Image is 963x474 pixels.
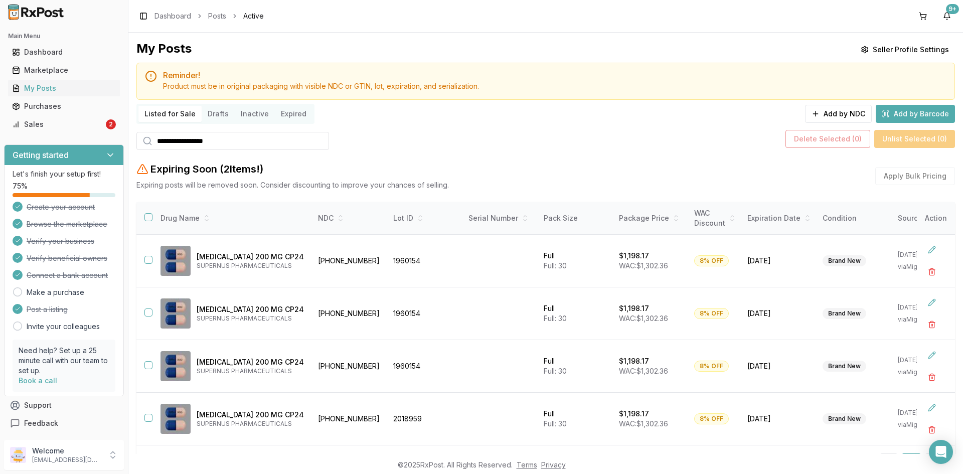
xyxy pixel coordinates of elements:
[197,262,304,270] p: SUPERNUS PHARMACEUTICALS
[619,367,668,375] span: WAC: $1,302.36
[823,308,866,319] div: Brand New
[19,346,109,376] p: Need help? Set up a 25 minute call with our team to set up.
[19,376,57,385] a: Book a call
[939,8,955,24] button: 9+
[13,181,28,191] span: 75 %
[747,308,811,319] span: [DATE]
[4,414,124,432] button: Feedback
[163,71,946,79] h5: Reminder!
[4,80,124,96] button: My Posts
[619,409,649,419] p: $1,198.17
[318,213,381,223] div: NDC
[538,393,613,445] td: Full
[747,213,811,223] div: Expiration Date
[235,106,275,122] button: Inactive
[387,235,462,287] td: 1960154
[898,368,936,376] p: via Migrated
[312,287,387,340] td: [PHONE_NUMBER]
[898,421,936,429] p: via Migrated
[154,11,191,21] a: Dashboard
[538,287,613,340] td: Full
[197,252,304,262] p: [MEDICAL_DATA] 200 MG CP24
[823,255,866,266] div: Brand New
[243,11,264,21] span: Active
[544,261,567,270] span: Full: 30
[544,419,567,428] span: Full: 30
[619,261,668,270] span: WAC: $1,302.36
[197,367,304,375] p: SUPERNUS PHARMACEUTICALS
[898,356,936,364] p: [DATE]
[929,440,953,464] div: Open Intercom Messenger
[150,162,263,176] h2: Expiring Soon ( 2 Item s !)
[160,213,304,223] div: Drug Name
[855,41,955,59] button: Seller Profile Settings
[312,340,387,393] td: [PHONE_NUMBER]
[619,251,649,261] p: $1,198.17
[923,399,941,417] button: Edit
[12,119,104,129] div: Sales
[8,79,120,97] a: My Posts
[154,11,264,21] nav: breadcrumb
[208,11,226,21] a: Posts
[24,418,58,428] span: Feedback
[163,81,946,91] div: Product must be in original packaging with visible NDC or GTIN, lot, expiration, and serialization.
[544,314,567,323] span: Full: 30
[13,169,115,179] p: Let's finish your setup first!
[136,180,449,190] p: Expiring posts will be removed soon. Consider discounting to improve your chances of selling.
[387,287,462,340] td: 1960154
[747,414,811,424] span: [DATE]
[12,83,116,93] div: My Posts
[619,419,668,428] span: WAC: $1,302.36
[538,202,613,235] th: Pack Size
[923,241,941,259] button: Edit
[823,413,866,424] div: Brand New
[538,235,613,287] td: Full
[12,47,116,57] div: Dashboard
[8,32,120,40] h2: Main Menu
[747,256,811,266] span: [DATE]
[27,287,84,297] a: Make a purchase
[202,106,235,122] button: Drafts
[923,368,941,386] button: Delete
[876,105,955,123] button: Add by Barcode
[13,149,69,161] h3: Getting started
[4,62,124,78] button: Marketplace
[619,356,649,366] p: $1,198.17
[27,236,94,246] span: Verify your business
[136,41,192,59] div: My Posts
[160,298,191,329] img: Trokendi XR 200 MG CP24
[27,304,68,314] span: Post a listing
[197,304,304,314] p: [MEDICAL_DATA] 200 MG CP24
[4,98,124,114] button: Purchases
[898,251,936,259] p: [DATE]
[694,361,729,372] div: 8% OFF
[8,61,120,79] a: Marketplace
[898,315,936,324] p: via Migrated
[923,421,941,439] button: Delete
[387,340,462,393] td: 1960154
[946,4,959,14] div: 9+
[468,213,532,223] div: Serial Number
[823,361,866,372] div: Brand New
[694,308,729,319] div: 8% OFF
[619,213,682,223] div: Package Price
[312,235,387,287] td: [PHONE_NUMBER]
[898,409,936,417] p: [DATE]
[747,361,811,371] span: [DATE]
[4,4,68,20] img: RxPost Logo
[898,263,936,271] p: via Migrated
[160,246,191,276] img: Trokendi XR 200 MG CP24
[197,410,304,420] p: [MEDICAL_DATA] 200 MG CP24
[517,460,537,469] a: Terms
[8,115,120,133] a: Sales2
[12,65,116,75] div: Marketplace
[32,456,102,464] p: [EMAIL_ADDRESS][DOMAIN_NAME]
[817,202,892,235] th: Condition
[898,213,936,223] div: Source
[4,116,124,132] button: Sales2
[197,420,304,428] p: SUPERNUS PHARMACEUTICALS
[160,404,191,434] img: Trokendi XR 200 MG CP24
[4,44,124,60] button: Dashboard
[694,255,729,266] div: 8% OFF
[923,315,941,334] button: Delete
